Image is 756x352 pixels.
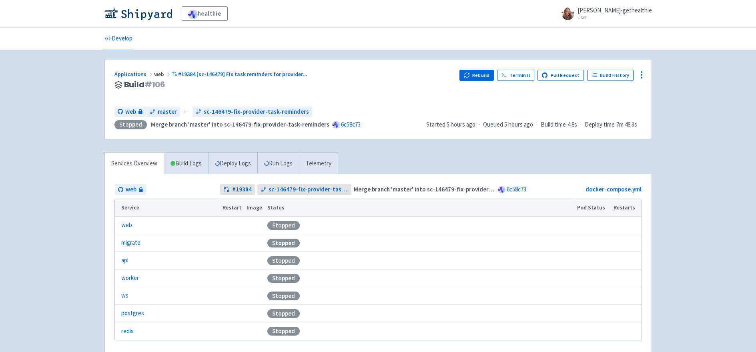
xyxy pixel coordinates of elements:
a: Pull Request [537,70,584,81]
a: sc-146479-fix-provider-task-reminders [193,107,312,117]
a: Develop [104,28,132,50]
div: Stopped [267,327,300,336]
a: Build History [587,70,634,81]
span: [PERSON_NAME]-gethealthie [578,6,652,14]
span: 4.8s [568,120,577,129]
a: Deploy Logs [208,153,257,175]
a: Applications [114,70,154,78]
a: redis [121,327,134,336]
span: master [158,107,177,117]
span: Build time [541,120,566,129]
div: Stopped [267,292,300,300]
span: sc-146479-fix-provider-task-reminders [204,107,309,117]
a: 6c58c73 [507,185,526,193]
a: postgres [121,309,144,318]
span: sc-146479-fix-provider-task-reminders [269,185,348,194]
a: docker-compose.yml [586,185,642,193]
div: Stopped [267,239,300,247]
th: Restarts [611,199,641,217]
a: Telemetry [299,153,338,175]
span: web [126,185,136,194]
span: Queued [483,121,533,128]
small: User [578,15,652,20]
span: web [154,70,172,78]
th: Image [244,199,265,217]
a: Run Logs [257,153,299,175]
div: Stopped [267,309,300,318]
div: Stopped [267,256,300,265]
span: # 106 [144,79,165,90]
strong: Merge branch 'master' into sc-146479-fix-provider-task-reminders [354,185,532,193]
a: sc-146479-fix-provider-task-reminders [257,184,351,195]
a: worker [121,274,139,283]
th: Pod Status [574,199,611,217]
time: 5 hours ago [504,121,533,128]
div: Stopped [114,120,147,129]
strong: Merge branch 'master' into sc-146479-fix-provider-task-reminders [151,121,329,128]
a: #19384 [220,184,255,195]
a: Terminal [497,70,534,81]
a: healthie [182,6,228,21]
span: #19384 [sc-146479] Fix task reminders for provider ... [178,70,307,78]
th: Restart [220,199,244,217]
a: web [114,107,146,117]
a: Build Logs [164,153,208,175]
button: Rebuild [459,70,494,81]
a: ws [121,291,128,300]
a: web [121,221,132,230]
a: Services Overview [105,153,164,175]
span: web [125,107,136,117]
span: Build [124,80,166,89]
div: Stopped [267,274,300,283]
div: Stopped [267,221,300,230]
span: ← [183,107,189,117]
a: web [115,184,146,195]
a: 6c58c73 [341,121,361,128]
span: Started [426,121,475,128]
time: 5 hours ago [447,121,475,128]
th: Service [115,199,220,217]
a: api [121,256,128,265]
a: migrate [121,238,140,247]
th: Status [265,199,574,217]
strong: # 19384 [232,185,252,194]
a: #19384 [sc-146479] Fix task reminders for provider... [172,70,309,78]
a: [PERSON_NAME]-gethealthie User [557,7,652,20]
img: Shipyard logo [104,7,172,20]
span: 7m 48.3s [616,120,637,129]
div: · · · [426,120,642,129]
span: Deploy time [585,120,615,129]
a: master [146,107,180,117]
